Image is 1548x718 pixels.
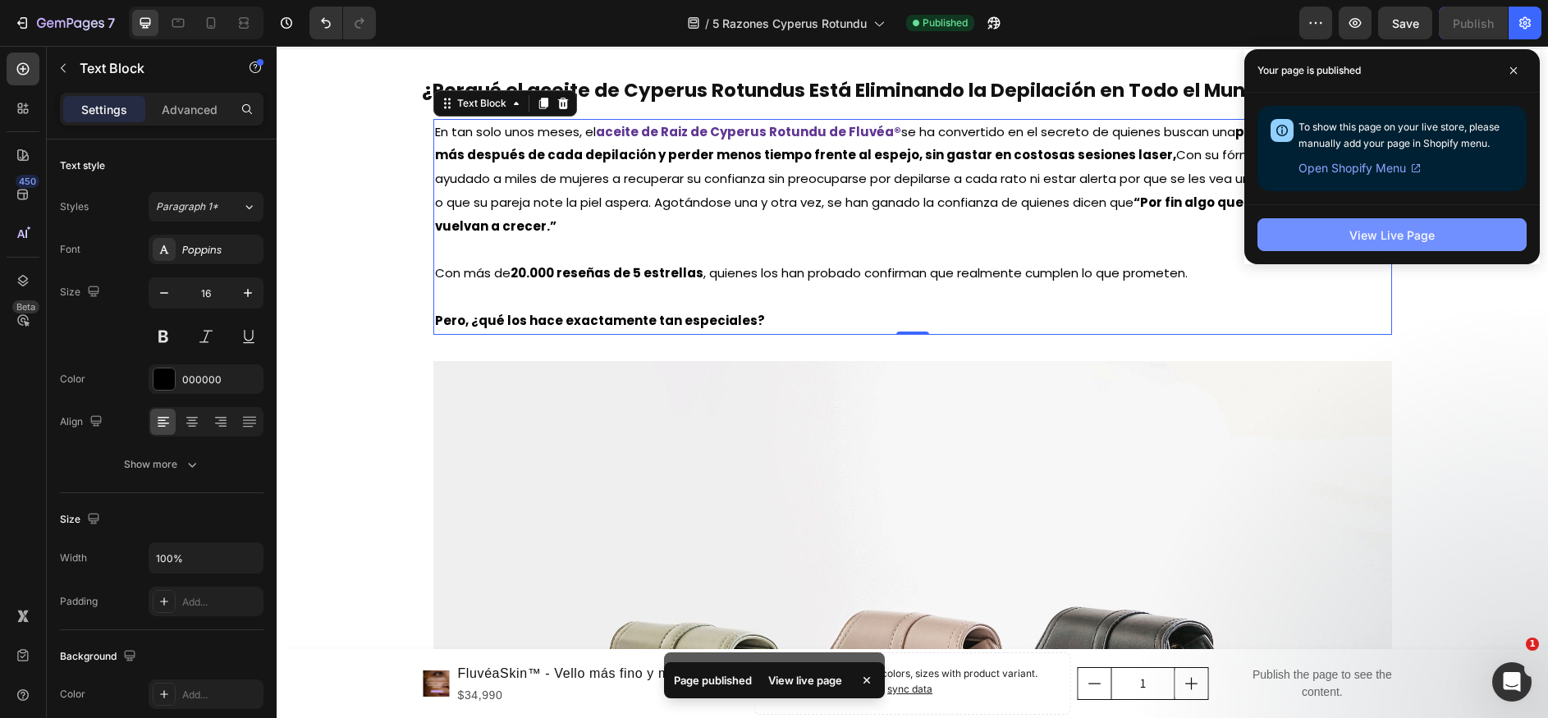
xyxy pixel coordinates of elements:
span: To show this page on your live store, please manually add your page in Shopify menu. [1298,121,1500,149]
button: Publish [1439,7,1508,39]
div: Publish [1453,15,1494,32]
button: Save [1378,7,1432,39]
strong: 20.000 reseñas de 5 estrellas [234,218,427,236]
span: Paragraph 1* [156,199,218,214]
div: Color [60,687,85,702]
span: 1 [1526,638,1539,651]
div: Beta [12,300,39,313]
div: 000000 [182,373,259,387]
div: Text style [60,158,105,173]
span: se ha convertido en el secreto de quienes buscan una Con su fórmula natural, ha ayudado a miles d... [158,77,1112,189]
div: Padding [60,594,98,609]
span: sync data [611,637,656,649]
span: Add new variant [520,637,596,649]
div: Add... [182,688,259,702]
div: Color [60,372,85,386]
div: View live page [758,669,852,692]
div: Align [60,411,106,433]
strong: “Por fin algo que hace que los pelos no vuelvan a crecer.” [158,148,1112,189]
iframe: Intercom live chat [1492,662,1532,702]
span: or [596,637,656,649]
div: View Live Page [1349,226,1435,244]
div: Poppins [182,243,259,258]
span: Open Shopify Menu [1298,158,1406,178]
p: Text Block [80,58,219,78]
span: / [705,15,709,32]
a: aceite de Raiz de Cyperus Rotundu de Fluvéa® [319,76,625,95]
button: Show more [60,450,263,479]
button: 7 [7,7,122,39]
button: decrement [802,622,835,653]
div: Size [60,281,103,304]
p: Your page is published [1257,62,1361,79]
iframe: Design area [277,46,1548,718]
span: 5 Razones Cyperus Rotundu [712,15,867,32]
div: Font [60,242,80,257]
div: Undo/Redo [309,7,376,39]
p: Setup options like colors, sizes with product variant. [520,620,781,652]
div: Styles [60,199,89,214]
p: 7 [108,13,115,33]
p: Page saved successfully [674,659,801,675]
div: Rich Text Editor. Editing area: main [157,73,1115,289]
div: Show more [124,456,200,473]
div: Add... [182,595,259,610]
strong: aceite de Raiz de Cyperus Rotundu de Fluvéa® [319,77,625,94]
strong: Pero, ¿qué los hace exactamente tan especiales? [158,266,488,283]
input: Auto [149,543,263,573]
div: Background [60,646,140,668]
div: Size [60,509,103,531]
button: increment [899,622,932,653]
strong: ¿Porqué el aceite de Cyperus Rotundus Está Eliminando la Depilación en Todo el Mundo? [145,31,1005,57]
p: Publish the page to see the content. [966,620,1124,655]
button: Paragraph 1* [149,192,263,222]
div: Width [60,551,87,565]
span: En tan solo unos meses, el [158,77,319,94]
span: Save [1392,16,1419,30]
input: quantity [835,622,899,653]
p: Advanced [162,101,218,118]
div: 450 [16,175,39,188]
span: Published [923,16,968,30]
span: Con más de , quienes los han probado confirman que realmente cumplen lo que prometen. [158,218,911,236]
p: Page published [674,672,752,688]
button: View Live Page [1257,218,1527,251]
div: Text Block [177,50,233,65]
p: Settings [81,101,127,118]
